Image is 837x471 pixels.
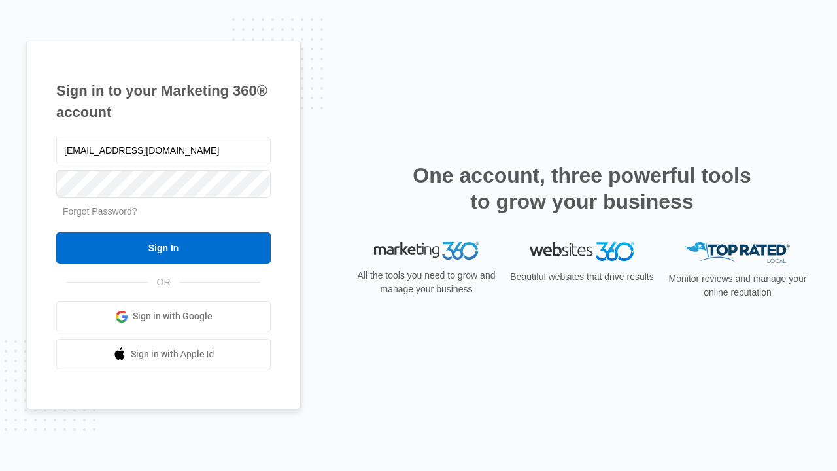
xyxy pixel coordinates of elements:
[56,232,271,264] input: Sign In
[63,206,137,217] a: Forgot Password?
[374,242,479,260] img: Marketing 360
[56,301,271,332] a: Sign in with Google
[509,270,655,284] p: Beautiful websites that drive results
[56,137,271,164] input: Email
[409,162,755,215] h2: One account, three powerful tools to grow your business
[56,80,271,123] h1: Sign in to your Marketing 360® account
[131,347,214,361] span: Sign in with Apple Id
[148,275,180,289] span: OR
[353,269,500,296] p: All the tools you need to grow and manage your business
[56,339,271,370] a: Sign in with Apple Id
[664,272,811,300] p: Monitor reviews and manage your online reputation
[530,242,634,261] img: Websites 360
[685,242,790,264] img: Top Rated Local
[133,309,213,323] span: Sign in with Google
